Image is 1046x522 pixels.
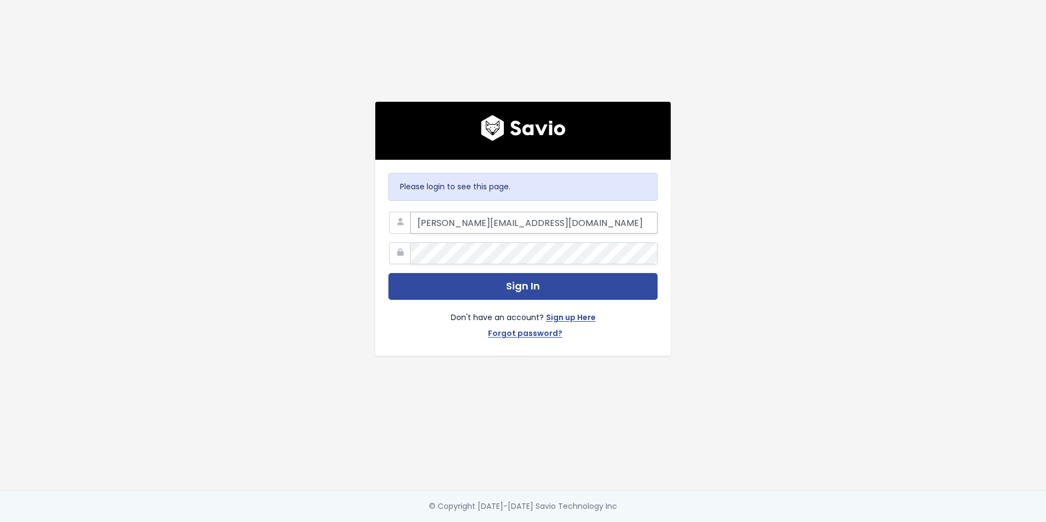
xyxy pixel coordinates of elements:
input: Your Work Email Address [410,212,658,234]
a: Sign up Here [546,311,596,327]
img: logo600x187.a314fd40982d.png [481,115,566,141]
div: Don't have an account? [388,300,658,343]
p: Please login to see this page. [400,180,646,194]
div: © Copyright [DATE]-[DATE] Savio Technology Inc [429,500,617,513]
button: Sign In [388,273,658,300]
a: Forgot password? [488,327,562,343]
